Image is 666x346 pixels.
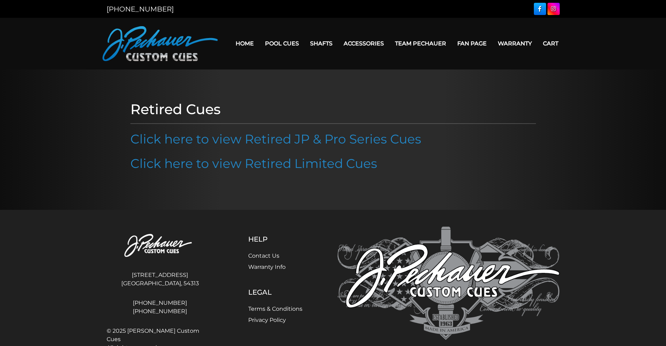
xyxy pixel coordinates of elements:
a: Team Pechauer [389,35,452,52]
a: Accessories [338,35,389,52]
h5: Help [248,235,302,243]
img: Pechauer Custom Cues [337,227,560,340]
a: Contact Us [248,252,279,259]
a: Shafts [305,35,338,52]
a: [PHONE_NUMBER] [107,299,214,307]
a: Warranty Info [248,264,286,270]
a: Terms & Conditions [248,305,302,312]
a: [PHONE_NUMBER] [107,307,214,316]
a: [PHONE_NUMBER] [107,5,174,13]
a: Click here to view Retired Limited Cues [130,156,377,171]
h1: Retired Cues [130,101,536,118]
a: Warranty [492,35,537,52]
a: Pool Cues [259,35,305,52]
img: Pechauer Custom Cues [107,227,214,265]
a: Cart [537,35,564,52]
address: [STREET_ADDRESS] [GEOGRAPHIC_DATA], 54313 [107,268,214,290]
a: Home [230,35,259,52]
a: Click here to view Retired JP & Pro Series Cues [130,131,421,147]
h5: Legal [248,288,302,296]
img: Pechauer Custom Cues [102,26,218,61]
a: Privacy Policy [248,317,286,323]
a: Fan Page [452,35,492,52]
